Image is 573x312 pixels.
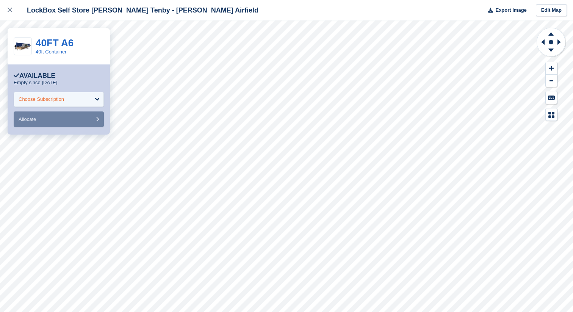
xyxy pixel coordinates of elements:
[19,116,36,122] span: Allocate
[546,91,557,104] button: Keyboard Shortcuts
[14,111,104,127] button: Allocate
[14,80,57,86] p: Empty since [DATE]
[14,72,55,80] div: Available
[484,4,527,17] button: Export Image
[546,108,557,121] button: Map Legend
[495,6,526,14] span: Export Image
[20,6,258,15] div: LockBox Self Store [PERSON_NAME] Tenby - [PERSON_NAME] Airfield
[546,75,557,87] button: Zoom Out
[536,4,567,17] a: Edit Map
[19,96,64,103] div: Choose Subscription
[14,40,31,53] img: 40-ft-container.jpg
[546,62,557,75] button: Zoom In
[36,37,74,49] a: 40FT A6
[36,49,67,55] a: 40ft Container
